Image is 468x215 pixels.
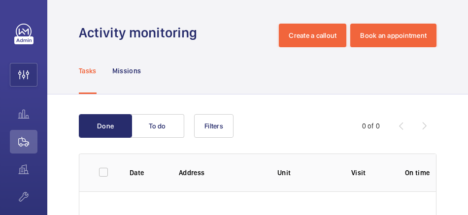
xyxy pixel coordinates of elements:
[362,121,380,131] div: 0 of 0
[350,24,436,47] button: Book an appointment
[131,114,184,138] button: To do
[79,66,97,76] p: Tasks
[112,66,141,76] p: Missions
[79,24,203,42] h1: Activity monitoring
[351,168,385,178] p: Visit
[179,168,262,178] p: Address
[79,114,132,138] button: Done
[401,168,434,178] p: On time
[130,168,163,178] p: Date
[277,168,335,178] p: Unit
[204,122,223,130] span: Filters
[279,24,346,47] button: Create a callout
[194,114,234,138] button: Filters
